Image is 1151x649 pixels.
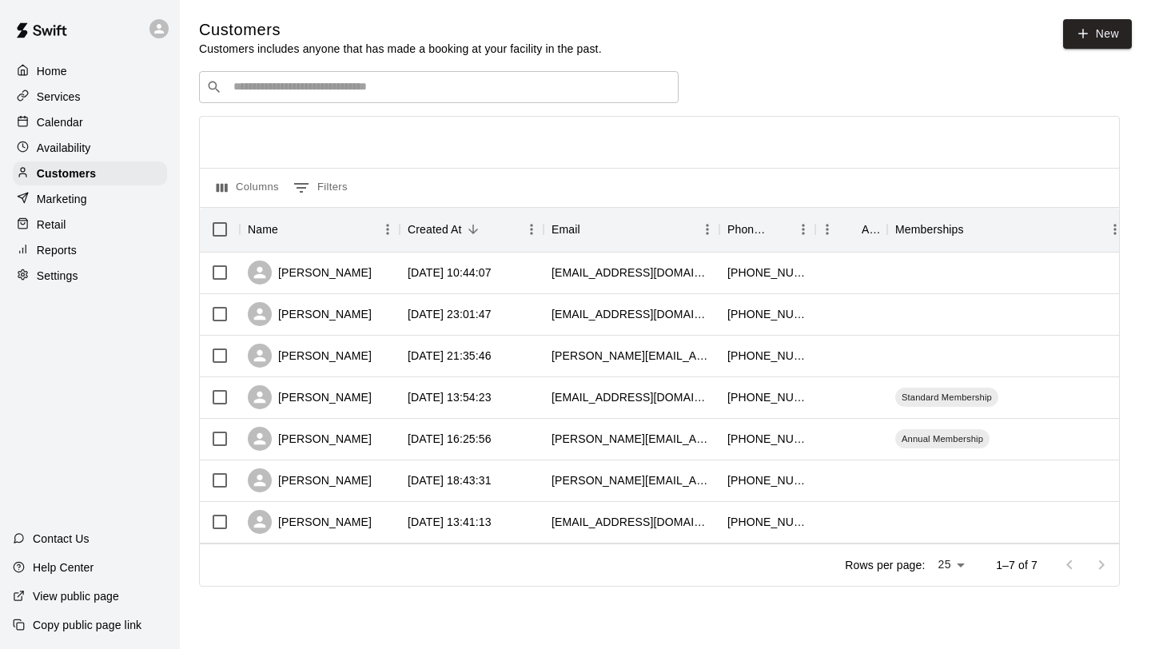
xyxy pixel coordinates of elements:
[33,588,119,604] p: View public page
[408,348,492,364] div: 2025-10-12 21:35:46
[13,161,167,185] a: Customers
[727,348,807,364] div: +16077384731
[37,63,67,79] p: Home
[408,431,492,447] div: 2025-10-05 16:25:56
[895,391,998,404] span: Standard Membership
[845,557,925,573] p: Rows per page:
[727,265,807,281] div: +19079529379
[248,302,372,326] div: [PERSON_NAME]
[931,553,970,576] div: 25
[815,207,887,252] div: Age
[791,217,815,241] button: Menu
[199,71,679,103] div: Search customers by name or email
[248,468,372,492] div: [PERSON_NAME]
[400,207,544,252] div: Created At
[895,207,964,252] div: Memberships
[33,559,94,575] p: Help Center
[199,19,602,41] h5: Customers
[37,165,96,181] p: Customers
[37,191,87,207] p: Marketing
[1103,217,1127,241] button: Menu
[964,218,986,241] button: Sort
[278,218,301,241] button: Sort
[862,207,879,252] div: Age
[13,85,167,109] a: Services
[248,344,372,368] div: [PERSON_NAME]
[552,207,580,252] div: Email
[37,140,91,156] p: Availability
[240,207,400,252] div: Name
[199,41,602,57] p: Customers includes anyone that has made a booking at your facility in the past.
[727,472,807,488] div: +17042316936
[33,531,90,547] p: Contact Us
[695,217,719,241] button: Menu
[727,389,807,405] div: +16313358938
[552,431,711,447] div: potts.russell@gmail.com
[408,389,492,405] div: 2025-10-11 13:54:23
[289,175,352,201] button: Show filters
[13,213,167,237] a: Retail
[37,242,77,258] p: Reports
[13,59,167,83] a: Home
[552,265,711,281] div: joshytyler@icloud.com
[719,207,815,252] div: Phone Number
[887,207,1127,252] div: Memberships
[37,89,81,105] p: Services
[13,264,167,288] a: Settings
[895,432,990,445] span: Annual Membership
[408,265,492,281] div: 2025-10-13 10:44:07
[248,385,372,409] div: [PERSON_NAME]
[37,114,83,130] p: Calendar
[996,557,1037,573] p: 1–7 of 7
[13,110,167,134] a: Calendar
[462,218,484,241] button: Sort
[248,427,372,451] div: [PERSON_NAME]
[552,348,711,364] div: chris.mothershed@gmail.com
[520,217,544,241] button: Menu
[895,388,998,407] div: Standard Membership
[408,207,462,252] div: Created At
[376,217,400,241] button: Menu
[727,514,807,530] div: +19079529379
[727,306,807,322] div: +19079529781
[13,187,167,211] a: Marketing
[213,175,283,201] button: Select columns
[37,217,66,233] p: Retail
[37,268,78,284] p: Settings
[769,218,791,241] button: Sort
[552,389,711,405] div: sjcurtin602@icloud.com
[248,261,372,285] div: [PERSON_NAME]
[727,431,807,447] div: +17049062450
[895,429,990,448] div: Annual Membership
[552,306,711,322] div: jakeycarter@icloud.com
[13,136,167,160] a: Availability
[839,218,862,241] button: Sort
[408,472,492,488] div: 2025-10-02 18:43:31
[408,514,492,530] div: 2024-01-16 13:41:13
[13,238,167,262] a: Reports
[544,207,719,252] div: Email
[580,218,603,241] button: Sort
[1063,19,1132,49] a: New
[552,472,711,488] div: steiner.m0710@gmail.com
[248,510,372,534] div: [PERSON_NAME]
[552,514,711,530] div: msmithjr@mac.com
[727,207,769,252] div: Phone Number
[815,217,839,241] button: Menu
[408,306,492,322] div: 2025-10-12 23:01:47
[248,207,278,252] div: Name
[33,617,141,633] p: Copy public page link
